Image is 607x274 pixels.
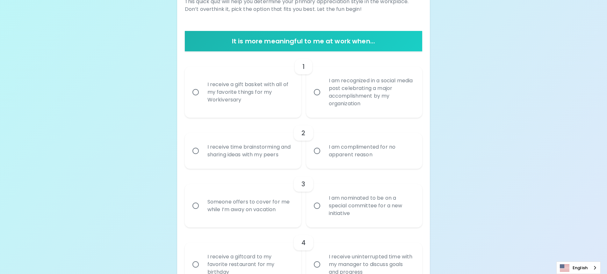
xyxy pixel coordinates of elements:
h6: 2 [301,128,305,138]
div: I am nominated to be on a special committee for a new initiative [324,187,419,225]
div: choice-group-check [185,169,423,227]
h6: 3 [301,179,305,189]
div: choice-group-check [185,51,423,118]
div: choice-group-check [185,118,423,169]
a: English [557,262,600,274]
div: Language [556,262,601,274]
div: I am recognized in a social media post celebrating a major accomplishment by my organization [324,69,419,115]
div: I receive a gift basket with all of my favorite things for my Workiversary [202,73,298,111]
h6: It is more meaningful to me at work when... [187,36,420,46]
aside: Language selected: English [556,262,601,274]
div: I receive time brainstorming and sharing ideas with my peers [202,136,298,166]
h6: 4 [301,238,306,248]
h6: 1 [302,62,305,72]
div: Someone offers to cover for me while I’m away on vacation [202,190,298,221]
div: I am complimented for no apparent reason [324,136,419,166]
